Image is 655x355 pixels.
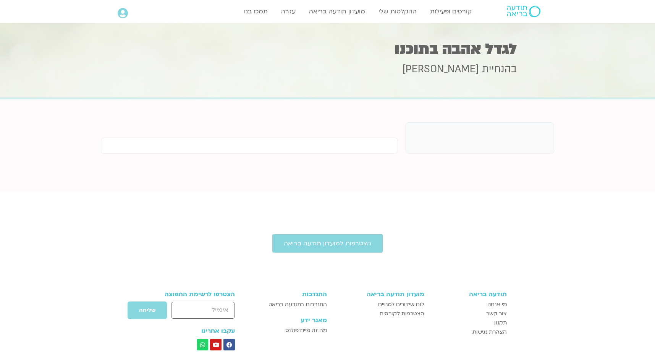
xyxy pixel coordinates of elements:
[240,4,272,19] a: תמכו בנו
[139,42,517,57] h1: לגדל אהבה בתוכנו
[426,4,475,19] a: קורסים ופעילות
[284,240,371,247] span: הצטרפות למועדון תודעה בריאה
[494,318,507,327] span: תקנון
[277,4,299,19] a: עזרה
[256,300,327,309] a: התנדבות בתודעה בריאה
[305,4,369,19] a: מועדון תודעה בריאה
[256,326,327,335] a: מה זה מיינדפולנס
[335,309,424,318] a: הצטרפות לקורסים
[378,300,424,309] span: לוח שידורים למנויים
[268,300,327,309] span: התנדבות בתודעה בריאה
[256,317,327,324] h3: מאגר ידע
[335,291,424,298] h3: מועדון תודעה בריאה
[432,318,507,327] a: תקנון
[171,302,235,318] input: אימייל
[432,327,507,337] a: הצהרת נגישות
[256,291,327,298] h3: התנדבות
[432,300,507,309] a: מי אנחנו
[149,301,235,323] form: טופס חדש
[380,309,424,318] span: הצטרפות לקורסים
[432,309,507,318] a: צור קשר
[285,326,327,335] span: מה זה מיינדפולנס
[335,300,424,309] a: לוח שידורים למנויים
[482,62,517,76] span: בהנחיית
[149,327,235,334] h3: עקבו אחרינו
[403,62,479,76] span: [PERSON_NAME]
[487,300,507,309] span: מי אנחנו
[272,234,383,253] a: הצטרפות למועדון תודעה בריאה
[149,291,235,298] h3: הצטרפו לרשימת התפוצה
[139,307,155,313] span: שליחה
[486,309,507,318] span: צור קשר
[127,301,167,319] button: שליחה
[432,291,507,298] h3: תודעה בריאה
[507,6,540,17] img: תודעה בריאה
[472,327,507,337] span: הצהרת נגישות
[375,4,420,19] a: ההקלטות שלי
